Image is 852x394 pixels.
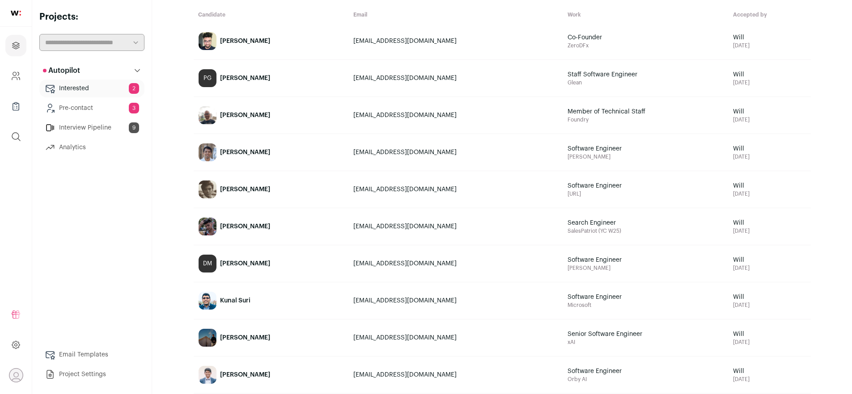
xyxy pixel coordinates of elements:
[194,60,348,96] a: PG [PERSON_NAME]
[199,32,216,50] img: ff19623e70e35f9fe5c50e08d042f2c821e0154359a6057e66185f6a27f79882.jpg
[5,65,26,87] a: Company and ATS Settings
[194,97,348,133] a: [PERSON_NAME]
[733,256,806,264] span: Will
[194,172,348,207] a: [PERSON_NAME]
[220,259,270,268] div: [PERSON_NAME]
[220,222,270,231] div: [PERSON_NAME]
[568,330,675,339] span: Senior Software Engineer
[39,11,144,23] h2: Projects:
[199,366,216,384] img: 00016879a87fdbcfacd4cc2f4ebeba572f5ab5221fbacd6483de248a87577064.jpg
[353,259,559,268] div: [EMAIL_ADDRESS][DOMAIN_NAME]
[568,227,724,235] span: SalesPatriot (YC W25)
[568,293,675,302] span: Software Engineer
[733,144,806,153] span: Will
[568,153,724,160] span: [PERSON_NAME]
[39,119,144,137] a: Interview Pipeline9
[220,333,270,342] div: [PERSON_NAME]
[568,367,675,376] span: Software Engineer
[733,218,806,227] span: Will
[5,96,26,117] a: Company Lists
[568,107,675,116] span: Member of Technical Staff
[733,33,806,42] span: Will
[733,181,806,190] span: Will
[568,144,675,153] span: Software Engineer
[733,264,806,272] span: [DATE]
[733,376,806,383] span: [DATE]
[729,7,810,23] th: Accepted by
[733,302,806,309] span: [DATE]
[194,23,348,59] a: [PERSON_NAME]
[5,35,26,56] a: Projects
[353,185,559,194] div: [EMAIL_ADDRESS][DOMAIN_NAME]
[568,42,724,49] span: ZeroDFx
[568,190,724,197] span: [URL]
[733,339,806,346] span: [DATE]
[199,180,216,198] img: 93d52a86d0c3cb76a7a6fc2fedf303f82afee2b77b04dae7e8ec8334da8b7fc3.jpg
[353,111,559,120] div: [EMAIL_ADDRESS][DOMAIN_NAME]
[39,346,144,364] a: Email Templates
[11,11,21,16] img: wellfound-shorthand-0d5821cbd27db2630d0214b213865d53afaa358527fdda9d0ea32b1df1b89c2c.svg
[39,138,144,156] a: Analytics
[568,79,724,86] span: Glean
[353,296,559,305] div: [EMAIL_ADDRESS][DOMAIN_NAME]
[568,33,675,42] span: Co-Founder
[39,80,144,97] a: Interested2
[194,246,348,281] a: DM [PERSON_NAME]
[194,283,348,319] a: Kunal Suri
[733,367,806,376] span: Will
[568,218,675,227] span: Search Engineer
[199,106,216,124] img: 25795acb7e0b3f2b19e8ce00a19b8653c60040172bafa474a6dc9e0eb2c016e0.jpg
[39,62,144,80] button: Autopilot
[220,370,270,379] div: [PERSON_NAME]
[199,292,216,310] img: 3decdff6f95555479aa14973aff335bf6e5bc6214fe5012f1510d8b0ac2ecf8c.jpg
[349,7,563,23] th: Email
[199,218,216,235] img: bae7e6179f95506c4bc002ed9e9271d6019d809f70dfb4960c1da78cbf9eae5e.jpg
[733,79,806,86] span: [DATE]
[129,122,139,133] span: 9
[220,185,270,194] div: [PERSON_NAME]
[220,296,250,305] div: Kunal Suri
[220,111,270,120] div: [PERSON_NAME]
[568,339,724,346] span: xAI
[733,227,806,235] span: [DATE]
[733,190,806,197] span: [DATE]
[194,357,348,393] a: [PERSON_NAME]
[733,153,806,160] span: [DATE]
[194,7,349,23] th: Candidate
[568,376,724,383] span: Orby AI
[353,370,559,379] div: [EMAIL_ADDRESS][DOMAIN_NAME]
[353,222,559,231] div: [EMAIL_ADDRESS][DOMAIN_NAME]
[568,116,724,123] span: Foundry
[568,70,675,79] span: Staff Software Engineer
[353,333,559,342] div: [EMAIL_ADDRESS][DOMAIN_NAME]
[220,148,270,157] div: [PERSON_NAME]
[733,107,806,116] span: Will
[353,74,559,83] div: [EMAIL_ADDRESS][DOMAIN_NAME]
[568,264,724,272] span: [PERSON_NAME]
[194,209,348,244] a: [PERSON_NAME]
[199,255,216,272] div: DM
[194,134,348,170] a: [PERSON_NAME]
[353,148,559,157] div: [EMAIL_ADDRESS][DOMAIN_NAME]
[733,293,806,302] span: Will
[199,329,216,347] img: 737d86be3b7338a081adeaa40d6a5854c989ca6ef1652728b95eeba005237655.jpg
[568,302,724,309] span: Microsoft
[733,330,806,339] span: Will
[733,42,806,49] span: [DATE]
[39,365,144,383] a: Project Settings
[194,320,348,356] a: [PERSON_NAME]
[199,143,216,161] img: 1835978bdc992c138e8014690e7855e95514ee4afd246c2390cb4972c9c55e3c.jpg
[199,69,216,87] div: PG
[129,103,139,113] span: 3
[353,37,559,46] div: [EMAIL_ADDRESS][DOMAIN_NAME]
[568,181,675,190] span: Software Engineer
[43,65,80,76] p: Autopilot
[39,99,144,117] a: Pre-contact3
[733,116,806,123] span: [DATE]
[9,368,23,382] button: Open dropdown
[129,83,139,94] span: 2
[733,70,806,79] span: Will
[563,7,729,23] th: Work
[568,256,675,264] span: Software Engineer
[220,74,270,83] div: [PERSON_NAME]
